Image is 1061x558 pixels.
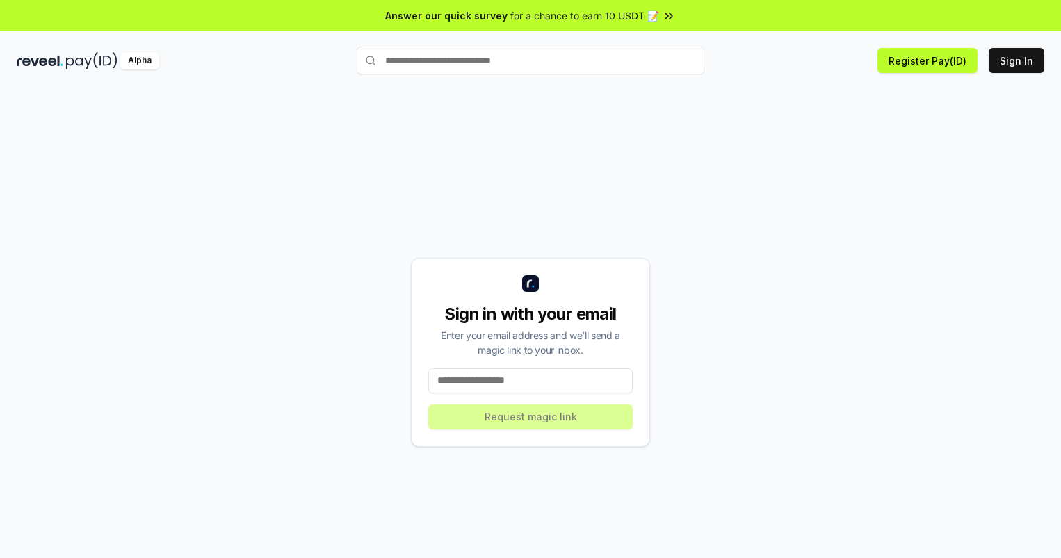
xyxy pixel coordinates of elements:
span: for a chance to earn 10 USDT 📝 [510,8,659,23]
button: Register Pay(ID) [877,48,978,73]
div: Alpha [120,52,159,69]
div: Enter your email address and we’ll send a magic link to your inbox. [428,328,633,357]
img: reveel_dark [17,52,63,69]
span: Answer our quick survey [385,8,508,23]
img: logo_small [522,275,539,292]
button: Sign In [989,48,1044,73]
img: pay_id [66,52,118,69]
div: Sign in with your email [428,303,633,325]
